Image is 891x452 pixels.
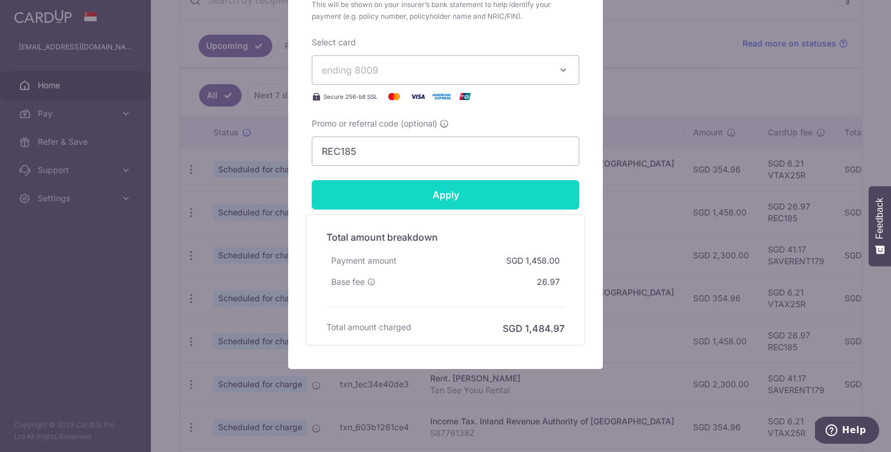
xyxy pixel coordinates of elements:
div: SGD 1,458.00 [501,250,565,271]
button: Feedback - Show survey [869,186,891,266]
button: ending 8009 [312,55,579,85]
label: Select card [312,36,356,48]
h6: Total amount charged [326,321,411,333]
h5: Total amount breakdown [326,230,565,244]
span: Promo or referral code (optional) [312,118,437,129]
span: Secure 256-bit SSL [324,92,378,101]
img: Visa [406,89,430,104]
input: Apply [312,180,579,210]
iframe: Opens a widget where you can find more information [815,417,879,446]
span: Feedback [874,198,885,239]
h6: SGD 1,484.97 [503,321,565,335]
img: UnionPay [453,89,477,104]
span: ending 8009 [322,64,378,76]
div: Payment amount [326,250,401,271]
span: Base fee [331,276,365,288]
img: Mastercard [382,89,406,104]
div: 26.97 [532,271,565,293]
img: American Express [430,89,453,104]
